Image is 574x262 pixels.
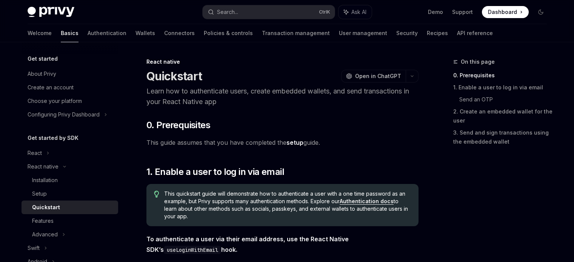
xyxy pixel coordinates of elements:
a: Demo [428,8,443,16]
h1: Quickstart [146,69,202,83]
a: Welcome [28,24,52,42]
div: Create an account [28,83,74,92]
a: Quickstart [22,201,118,214]
span: Ctrl K [319,9,330,15]
a: 3. Send and sign transactions using the embedded wallet [453,127,553,148]
button: Search...CtrlK [203,5,335,19]
a: 1. Enable a user to log in via email [453,81,553,93]
button: Ask AI [339,5,372,19]
div: Configuring Privy Dashboard [28,110,100,119]
span: 1. Enable a user to log in via email [146,166,284,178]
a: setup [286,139,303,147]
a: Dashboard [482,6,529,18]
a: Transaction management [262,24,330,42]
div: Advanced [32,230,58,239]
img: dark logo [28,7,74,17]
a: Policies & controls [204,24,253,42]
span: Open in ChatGPT [355,72,401,80]
code: useLoginWithEmail [164,246,221,254]
a: 0. Prerequisites [453,69,553,81]
a: Security [396,24,418,42]
span: 0. Prerequisites [146,119,210,131]
div: React native [28,162,58,171]
a: Connectors [164,24,195,42]
div: Installation [32,176,58,185]
a: 2. Create an embedded wallet for the user [453,106,553,127]
a: Wallets [135,24,155,42]
span: Dashboard [488,8,517,16]
h5: Get started by SDK [28,133,78,142]
h5: Get started [28,54,58,63]
a: Authentication docs [340,198,394,205]
span: Ask AI [351,8,366,16]
button: Toggle dark mode [535,6,547,18]
a: Support [452,8,473,16]
div: Swift [28,244,40,253]
a: API reference [457,24,493,42]
div: Search... [217,8,238,17]
div: React [28,149,42,158]
button: Open in ChatGPT [341,70,406,83]
a: Recipes [427,24,448,42]
div: Setup [32,189,47,198]
div: Features [32,216,54,225]
div: Quickstart [32,203,60,212]
strong: To authenticate a user via their email address, use the React Native SDK’s hook. [146,235,349,253]
a: About Privy [22,67,118,81]
a: Installation [22,173,118,187]
a: Basics [61,24,78,42]
div: React native [146,58,419,66]
div: Choose your platform [28,97,82,106]
span: On this page [461,57,495,66]
p: Learn how to authenticate users, create embedded wallets, and send transactions in your React Nat... [146,86,419,107]
span: This guide assumes that you have completed the guide. [146,137,419,148]
span: This quickstart guide will demonstrate how to authenticate a user with a one time password as an ... [164,190,411,220]
a: Features [22,214,118,228]
a: Send an OTP [459,93,553,106]
svg: Tip [154,191,159,198]
a: Choose your platform [22,94,118,108]
div: About Privy [28,69,56,78]
a: User management [339,24,387,42]
a: Authentication [88,24,126,42]
a: Setup [22,187,118,201]
a: Create an account [22,81,118,94]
